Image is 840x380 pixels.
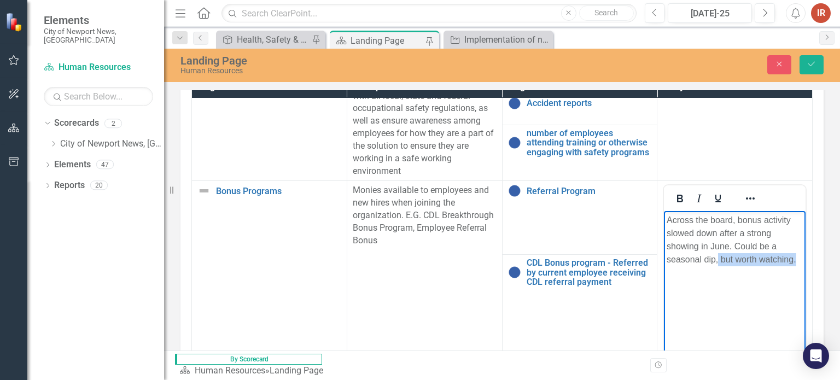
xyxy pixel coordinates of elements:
img: ClearPoint Strategy [5,12,25,32]
a: Implementation of new Applicant Tracking System [446,33,550,46]
div: Landing Page [351,34,423,48]
a: Health, Safety & Well-Being [219,33,309,46]
img: No Information [508,266,521,279]
button: Search [579,5,634,21]
button: Bold [670,191,689,206]
div: 2 [104,119,122,128]
input: Search ClearPoint... [221,4,636,23]
input: Search Below... [44,87,153,106]
div: Open Intercom Messenger [803,343,829,369]
a: Human Resources [44,61,153,74]
span: Search [594,8,618,17]
div: Implementation of new Applicant Tracking System [464,33,550,46]
button: Underline [709,191,727,206]
a: Elements [54,159,91,171]
span: The employee safety program is designed to ensure we are compliant with all local, state and fede... [353,66,494,176]
div: [DATE]-25 [672,7,748,20]
button: Italic [690,191,708,206]
button: Reveal or hide additional toolbar items [741,191,760,206]
a: Reports [54,179,85,192]
img: No Information [508,136,521,149]
div: Human Resources [180,67,536,75]
a: Scorecards [54,117,99,130]
a: CDL Bonus program - Referred by current employee receiving CDL referral payment [527,258,652,287]
a: Bonus Programs [216,186,341,196]
small: City of Newport News, [GEOGRAPHIC_DATA] [44,27,153,45]
span: By Scorecard [175,354,322,365]
a: Human Resources [195,365,265,376]
a: Referral Program [527,186,652,196]
img: No Information [508,184,521,197]
button: [DATE]-25 [668,3,752,23]
div: Landing Page [270,365,323,376]
div: Landing Page [180,55,536,67]
div: Health, Safety & Well-Being [237,33,309,46]
div: 20 [90,181,108,190]
a: Accident reports [527,98,652,108]
a: City of Newport News, [GEOGRAPHIC_DATA] [60,138,164,150]
div: » [179,365,328,377]
button: IR [811,3,831,23]
img: Not Defined [197,184,211,197]
div: 47 [96,160,114,169]
a: number of employees attending training or otherwise engaging with safety programs [527,128,652,157]
span: Elements [44,14,153,27]
img: No Information [508,97,521,110]
span: Monies available to employees and new hires when joining the organization. E.G. CDL Breakthrough ... [353,185,494,245]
